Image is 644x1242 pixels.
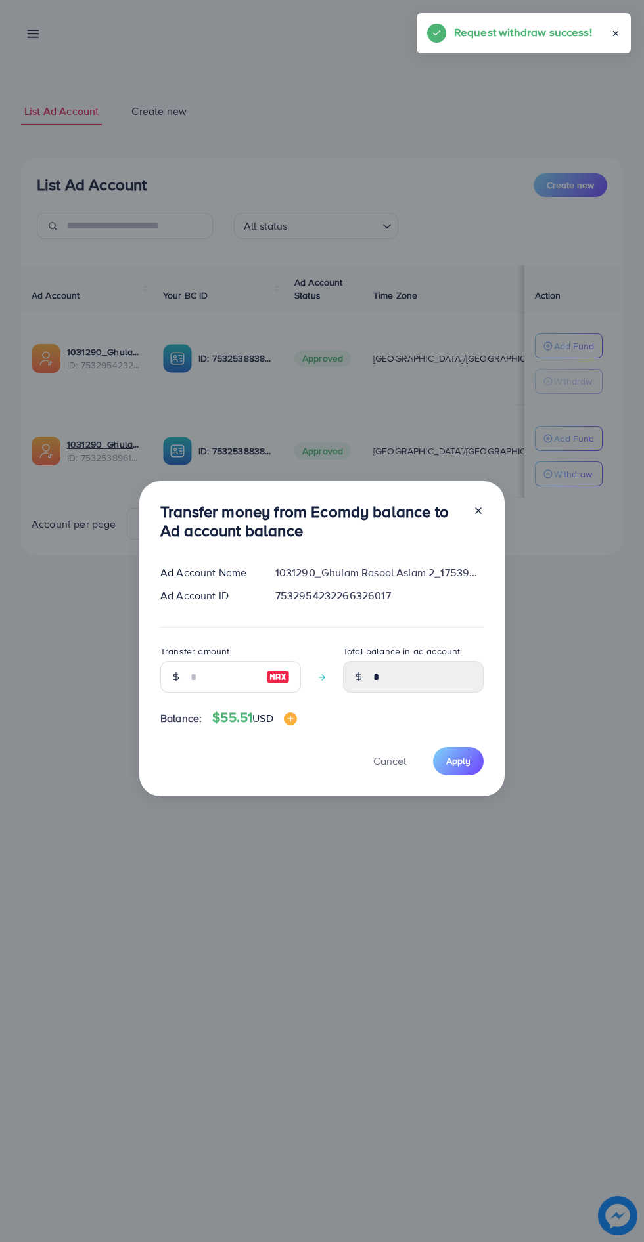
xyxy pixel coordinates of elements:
label: Transfer amount [160,645,229,658]
span: USD [252,711,273,725]
label: Total balance in ad account [343,645,460,658]
span: Balance: [160,711,202,726]
button: Apply [433,747,484,775]
img: image [284,712,297,725]
img: image [266,669,290,685]
div: 1031290_Ghulam Rasool Aslam 2_1753902599199 [265,565,494,580]
h5: Request withdraw success! [454,24,592,41]
div: 7532954232266326017 [265,588,494,603]
button: Cancel [357,747,423,775]
h4: $55.51 [212,710,296,726]
span: Cancel [373,754,406,768]
div: Ad Account Name [150,565,265,580]
div: Ad Account ID [150,588,265,603]
h3: Transfer money from Ecomdy balance to Ad account balance [160,502,463,540]
span: Apply [446,754,471,767]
